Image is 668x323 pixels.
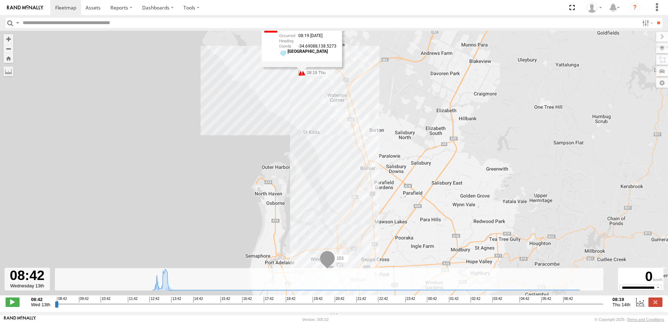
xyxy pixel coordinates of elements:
span: 20:42 [335,297,344,302]
span: 01:42 [449,297,459,302]
span: 14:42 [193,297,203,302]
span: 138.5273 [318,44,336,49]
label: Map Settings [656,78,668,88]
div: [GEOGRAPHIC_DATA] [288,49,336,54]
div: Mitchell Nelson [584,2,604,13]
span: 22:42 [378,297,388,302]
span: -34.69088 [298,44,318,49]
span: 153 [336,256,343,261]
span: Thu 14th Aug 2025 [612,302,630,307]
span: Wed 13th Aug 2025 [31,302,50,307]
span: 12:42 [150,297,159,302]
strong: 08:19 [612,297,630,302]
span: 04:42 [520,297,529,302]
div: 08:19 [DATE] [279,34,336,39]
a: Terms and Conditions [627,317,664,322]
span: 03:42 [492,297,502,302]
span: 17:42 [264,297,274,302]
span: 15:42 [220,297,230,302]
span: 18:42 [286,297,296,302]
span: 10:42 [101,297,110,302]
span: 06:42 [563,297,573,302]
label: Search Query [15,18,20,28]
span: 16:42 [242,297,252,302]
label: Play/Stop [6,297,20,307]
strong: 08:42 [31,297,50,302]
button: Zoom in [3,34,13,44]
label: Measure [3,66,13,76]
button: Zoom Home [3,53,13,63]
span: 19:42 [313,297,322,302]
span: 13:42 [171,297,181,302]
a: Visit our Website [4,316,36,323]
img: rand-logo.svg [7,5,43,10]
span: 21:42 [356,297,366,302]
span: 11:42 [128,297,138,302]
label: Search Filter Options [639,18,654,28]
label: 08:19 Thu [302,70,328,76]
span: 23:42 [405,297,415,302]
i: ? [629,2,640,13]
span: 05:42 [541,297,551,302]
div: 0 [619,269,662,285]
label: Close [648,297,662,307]
div: Version: 305.02 [302,317,329,322]
span: 02:42 [471,297,480,302]
span: 09:42 [79,297,89,302]
span: 08:42 [57,297,67,302]
div: © Copyright 2025 - [595,317,664,322]
button: Zoom out [3,44,13,53]
span: 00:42 [427,297,437,302]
